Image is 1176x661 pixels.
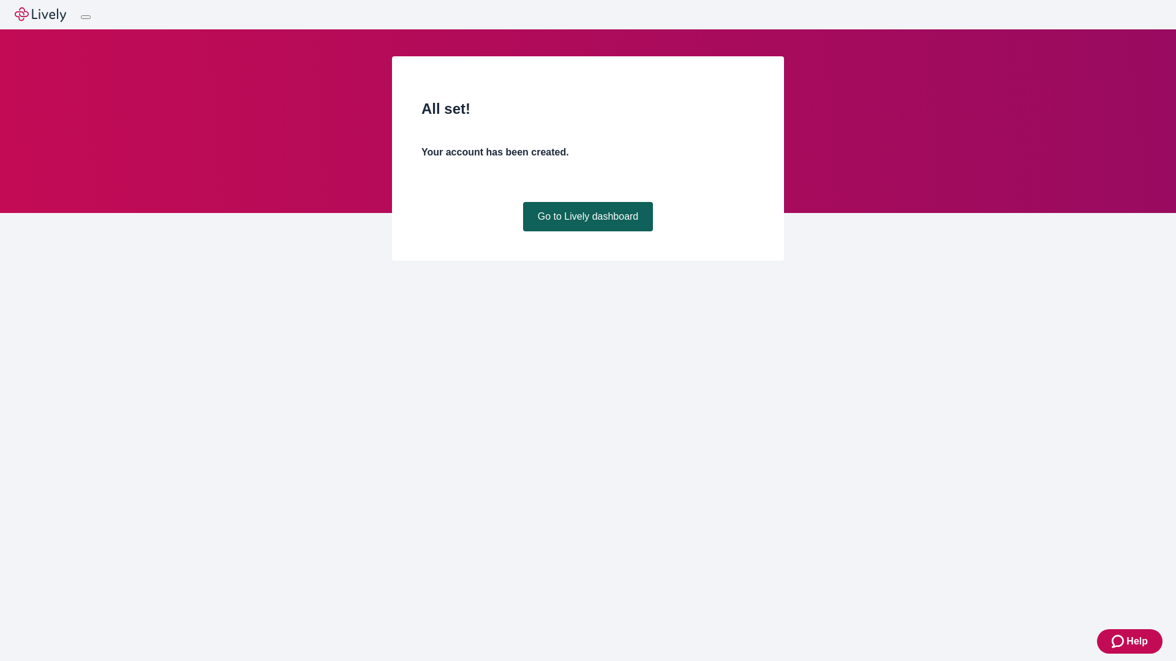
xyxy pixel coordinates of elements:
a: Go to Lively dashboard [523,202,654,231]
button: Log out [81,15,91,19]
button: Zendesk support iconHelp [1097,629,1163,654]
h4: Your account has been created. [421,145,755,160]
h2: All set! [421,98,755,120]
img: Lively [15,7,66,22]
svg: Zendesk support icon [1112,634,1126,649]
span: Help [1126,634,1148,649]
